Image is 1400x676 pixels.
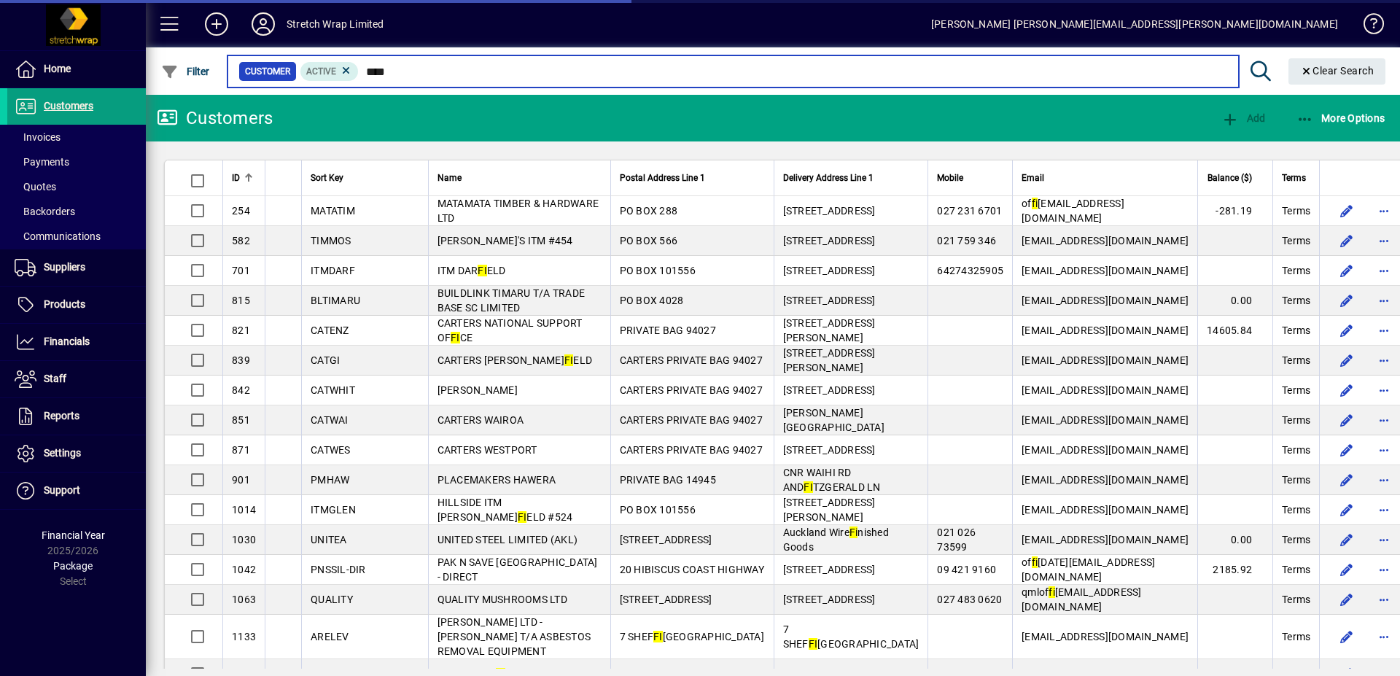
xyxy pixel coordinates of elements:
span: CATWHIT [311,384,355,396]
a: Suppliers [7,249,146,286]
button: More options [1372,319,1396,342]
span: [EMAIL_ADDRESS][DOMAIN_NAME] [1022,295,1189,306]
span: UNITEA [311,534,347,545]
span: [EMAIL_ADDRESS][DOMAIN_NAME] [1022,354,1189,366]
span: Products [44,298,85,310]
span: of [EMAIL_ADDRESS][DOMAIN_NAME] [1022,198,1124,224]
span: CARTERS NATIONAL SUPPORT OF CE [437,317,583,343]
span: [STREET_ADDRESS] [620,594,712,605]
span: 09 421 9160 [937,564,996,575]
a: Invoices [7,125,146,149]
span: 582 [232,235,250,246]
span: Package [53,560,93,572]
span: Payments [15,156,69,168]
span: PO BOX 4028 [620,295,684,306]
span: Terms [1282,443,1310,457]
span: [STREET_ADDRESS][PERSON_NAME] [783,317,876,343]
span: CNR WAIHI RD AND TZGERALD LN [783,467,881,493]
span: [STREET_ADDRESS] [783,594,876,605]
span: [PERSON_NAME][GEOGRAPHIC_DATA] [783,407,884,433]
span: Terms [1282,629,1310,644]
button: Edit [1334,498,1358,521]
span: Clear Search [1300,65,1374,77]
button: More Options [1293,105,1389,131]
button: More options [1372,289,1396,312]
span: Customer [245,64,290,79]
span: Terms [1282,353,1310,368]
span: Terms [1282,293,1310,308]
div: Email [1022,170,1189,186]
button: Edit [1334,625,1358,648]
span: [EMAIL_ADDRESS][DOMAIN_NAME] [1022,414,1189,426]
button: Edit [1334,588,1358,611]
span: More Options [1296,112,1385,124]
span: ITM DAR ELD [437,265,506,276]
span: CARTERS WAIROA [437,414,524,426]
em: FI [518,511,527,523]
span: [STREET_ADDRESS] [783,265,876,276]
span: [STREET_ADDRESS] [783,384,876,396]
span: Sort Key [311,170,343,186]
a: Financials [7,324,146,360]
span: PO BOX 101556 [620,504,696,516]
em: fi [1032,198,1038,209]
button: More options [1372,528,1396,551]
span: Balance ($) [1207,170,1252,186]
span: PAK N SAVE [GEOGRAPHIC_DATA] - DIRECT [437,556,598,583]
em: FI [564,354,574,366]
td: 0.00 [1197,525,1272,555]
span: CATGI [311,354,340,366]
a: Knowledge Base [1353,3,1382,50]
span: [EMAIL_ADDRESS][DOMAIN_NAME] [1022,444,1189,456]
em: FI [809,638,818,650]
span: [EMAIL_ADDRESS][DOMAIN_NAME] [1022,631,1189,642]
span: Auckland Wire nished Goods [783,527,889,553]
span: [EMAIL_ADDRESS][DOMAIN_NAME] [1022,265,1189,276]
span: Email [1022,170,1044,186]
span: Terms [1282,383,1310,397]
span: of [DATE][EMAIL_ADDRESS][DOMAIN_NAME] [1022,556,1155,583]
span: CARTERS PRIVATE BAG 94027 [620,444,763,456]
span: Communications [15,230,101,242]
span: QUALITY [311,594,353,605]
span: PO BOX 288 [620,205,678,217]
span: [EMAIL_ADDRESS][DOMAIN_NAME] [1022,504,1189,516]
button: Edit [1334,438,1358,462]
span: 64274325905 [937,265,1003,276]
span: [EMAIL_ADDRESS][DOMAIN_NAME] [1022,325,1189,336]
span: [STREET_ADDRESS] [783,235,876,246]
td: 2185.92 [1197,555,1272,585]
em: FI [653,631,663,642]
span: 021 759 346 [937,235,996,246]
span: 701 [232,265,250,276]
div: Mobile [937,170,1003,186]
span: 871 [232,444,250,456]
span: Add [1221,112,1265,124]
span: Terms [1282,413,1310,427]
span: Delivery Address Line 1 [783,170,874,186]
span: [PERSON_NAME]'S ITM #454 [437,235,573,246]
button: More options [1372,199,1396,222]
span: 1042 [232,564,256,575]
em: fi [1032,556,1038,568]
span: ITMGLEN [311,504,356,516]
span: HILLSIDE ITM [PERSON_NAME] ELD #524 [437,497,573,523]
span: Reports [44,410,79,421]
span: Filter [161,66,210,77]
span: UNITED STEEL LIMITED (AKL) [437,534,578,545]
span: PO BOX 101556 [620,265,696,276]
button: Clear [1288,58,1386,85]
span: [EMAIL_ADDRESS][DOMAIN_NAME] [1022,534,1189,545]
span: Postal Address Line 1 [620,170,705,186]
a: Backorders [7,199,146,224]
span: CARTERS [PERSON_NAME] ELD [437,354,593,366]
span: 901 [232,474,250,486]
button: Edit [1334,199,1358,222]
span: Financial Year [42,529,105,541]
span: CARTERS WESTPORT [437,444,537,456]
em: FI [451,332,460,343]
span: PLACEMAKERS HAWERA [437,474,556,486]
span: [STREET_ADDRESS] [783,444,876,456]
a: Payments [7,149,146,174]
span: CATENZ [311,325,349,336]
